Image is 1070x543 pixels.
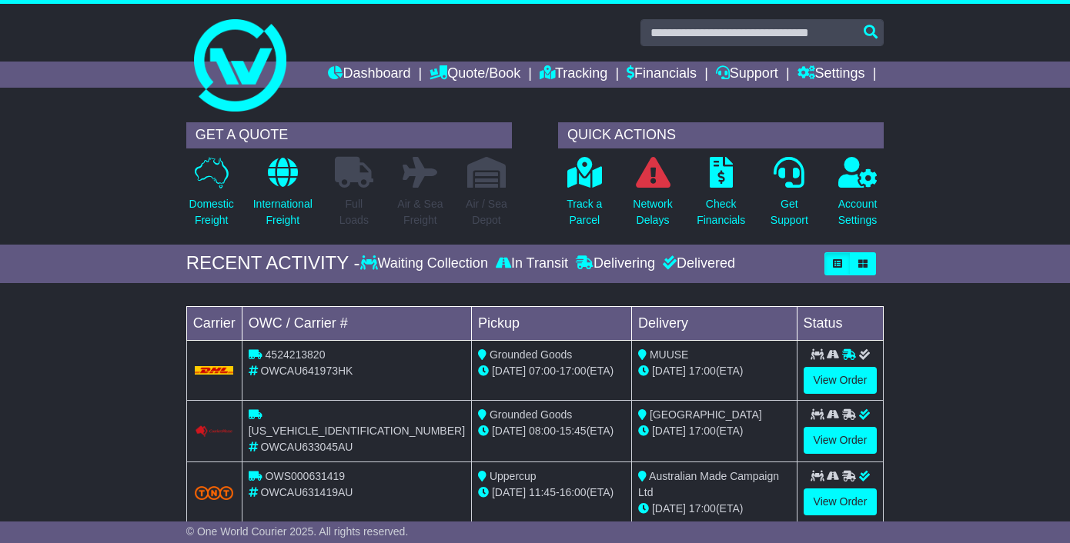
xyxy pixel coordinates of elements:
p: Domestic Freight [189,196,234,228]
a: Track aParcel [566,156,603,237]
a: Quote/Book [430,62,520,88]
div: - (ETA) [478,363,625,379]
a: Support [716,62,778,88]
span: 07:00 [529,365,556,377]
a: View Order [804,488,878,515]
p: Get Support [771,196,808,228]
span: OWCAU633045AU [261,441,353,453]
span: 16:00 [560,486,587,498]
p: Full Loads [335,196,373,228]
p: Network Delays [633,196,672,228]
div: Delivered [659,255,735,272]
a: CheckFinancials [696,156,746,237]
span: OWCAU641973HK [261,365,353,377]
span: [DATE] [492,425,526,437]
img: TNT_Domestic.png [195,486,233,500]
a: Tracking [540,62,607,88]
span: Grounded Goods [490,408,572,421]
img: DHL.png [195,366,233,375]
span: 15:45 [560,425,587,437]
span: Grounded Goods [490,348,572,361]
span: OWS000631419 [266,470,346,482]
span: [DATE] [652,365,686,377]
p: Air / Sea Depot [466,196,507,228]
span: Uppercup [490,470,537,482]
div: Delivering [572,255,659,272]
td: Status [797,306,884,340]
div: (ETA) [638,423,791,439]
span: 4524213820 [266,348,326,361]
img: Couriers_Please.png [195,425,233,438]
a: Settings [797,62,865,88]
div: Waiting Collection [360,255,492,272]
span: 08:00 [529,425,556,437]
a: View Order [804,367,878,394]
span: © One World Courier 2025. All rights reserved. [186,525,409,538]
div: - (ETA) [478,423,625,439]
td: Pickup [472,306,632,340]
span: [DATE] [652,502,686,515]
a: View Order [804,427,878,454]
a: DomesticFreight [189,156,235,237]
span: 17:00 [689,425,716,437]
a: AccountSettings [838,156,878,237]
span: 17:00 [689,365,716,377]
div: - (ETA) [478,485,625,501]
td: OWC / Carrier # [242,306,471,340]
span: Australian Made Campaign Ltd [638,470,779,498]
a: GetSupport [770,156,809,237]
td: Carrier [186,306,242,340]
div: (ETA) [638,501,791,517]
span: [US_VEHICLE_IDENTIFICATION_NUMBER] [249,425,465,437]
span: [DATE] [492,486,526,498]
span: [DATE] [492,365,526,377]
p: Air & Sea Freight [397,196,443,228]
a: InternationalFreight [252,156,313,237]
span: 11:45 [529,486,556,498]
div: GET A QUOTE [186,122,512,148]
span: 17:00 [689,502,716,515]
span: OWCAU631419AU [261,486,353,498]
span: 17:00 [560,365,587,377]
p: Check Financials [697,196,745,228]
span: MUUSE [650,348,689,361]
p: Account Settings [838,196,878,228]
p: Track a Parcel [567,196,602,228]
div: (ETA) [638,363,791,379]
span: [DATE] [652,425,686,437]
div: RECENT ACTIVITY - [186,252,360,275]
div: In Transit [492,255,572,272]
a: NetworkDelays [632,156,673,237]
p: International Freight [253,196,313,228]
td: Delivery [631,306,797,340]
div: QUICK ACTIONS [558,122,884,148]
a: Financials [627,62,697,88]
span: [GEOGRAPHIC_DATA] [650,408,762,421]
a: Dashboard [328,62,410,88]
